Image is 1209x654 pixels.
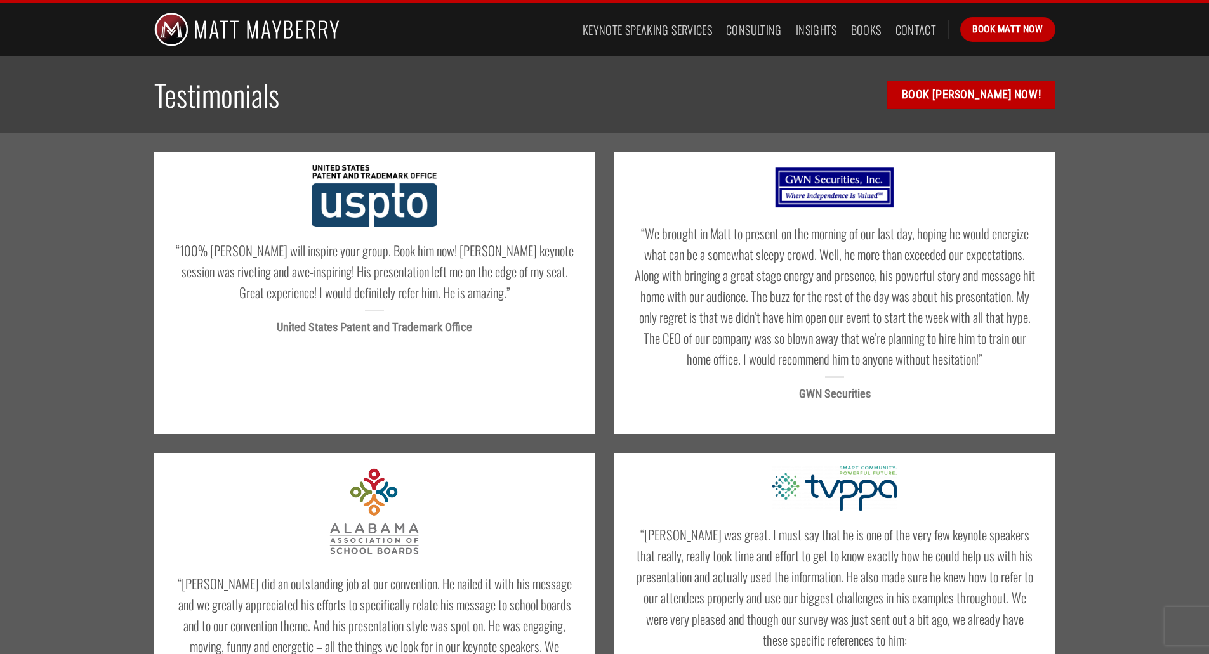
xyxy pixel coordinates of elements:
[633,223,1036,370] h4: “We brought in Matt to present on the morning of our last day, hoping he would energize what can ...
[173,240,576,303] h4: “100% [PERSON_NAME] will inspire your group. Book him now! [PERSON_NAME] keynote session was rive...
[960,17,1055,41] a: Book Matt Now
[154,3,340,56] img: Matt Mayberry
[796,18,837,41] a: Insights
[887,81,1055,109] a: Book [PERSON_NAME] Now!
[972,22,1043,37] span: Book Matt Now
[772,165,898,210] img: GWN LOGO
[799,387,871,400] strong: GWN Securities
[154,72,279,117] span: Testimonials
[277,320,472,334] strong: United States Patent and Trademark Office
[583,18,712,41] a: Keynote Speaking Services
[902,86,1041,104] span: Book [PERSON_NAME] Now!
[851,18,882,41] a: Books
[772,466,898,511] img: TVPPA Logo
[895,18,937,41] a: Contact
[726,18,782,41] a: Consulting
[633,524,1036,650] h4: “[PERSON_NAME] was great. I must say that he is one of the very few keynote speakers that really,...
